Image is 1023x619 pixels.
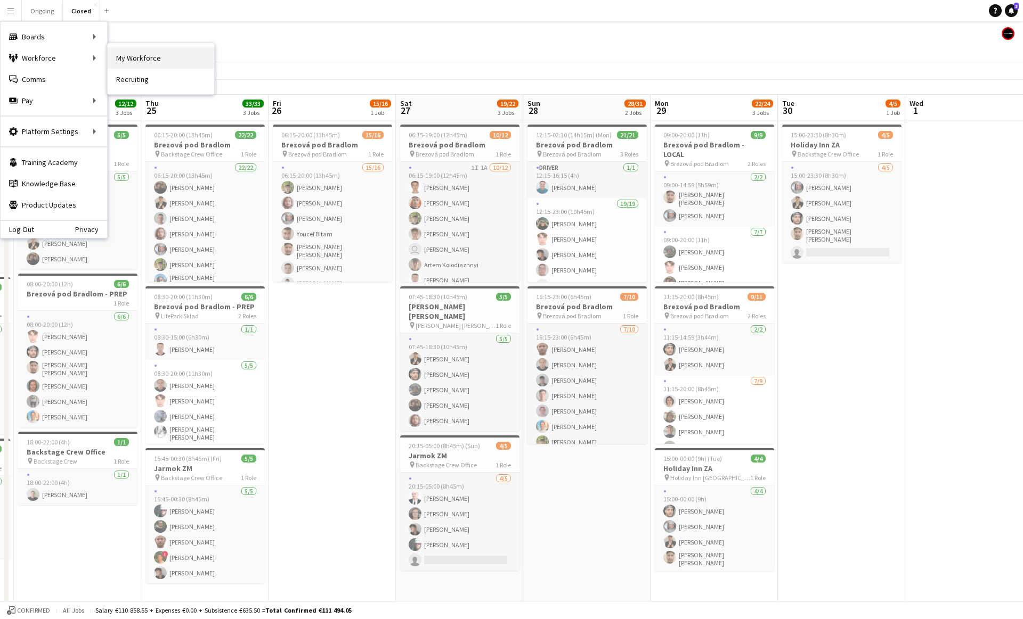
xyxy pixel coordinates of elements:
app-card-role: 7/1016:15-23:00 (6h45m)[PERSON_NAME][PERSON_NAME][PERSON_NAME][PERSON_NAME][PERSON_NAME][PERSON_N... [527,324,647,499]
div: 09:00-20:00 (11h)9/9Brezová pod Bradlom - LOCAL Brezová pod Bradlom2 Roles2/209:00-14:59 (5h59m)[... [655,125,774,282]
a: Log Out [1,225,34,234]
h3: Jarmok ZM [400,451,519,460]
app-job-card: 18:00-22:00 (4h)1/1Backstage Crew Office Backstage Crew1 Role1/118:00-22:00 (4h)[PERSON_NAME] [18,432,137,505]
app-card-role: 5/515:45-00:30 (8h45m)[PERSON_NAME][PERSON_NAME][PERSON_NAME]![PERSON_NAME][PERSON_NAME] [145,485,265,583]
app-job-card: 06:15-20:00 (13h45m)15/16Brezová pod Bradlom Brezová pod Bradlom1 Role15/1606:15-20:00 (13h45m)[P... [273,125,392,282]
span: 29 [653,104,669,117]
app-card-role: 6/608:00-20:00 (12h)[PERSON_NAME][PERSON_NAME][PERSON_NAME] [PERSON_NAME][PERSON_NAME][PERSON_NAM... [18,311,137,427]
app-card-role: 2/209:00-14:59 (5h59m)[PERSON_NAME] [PERSON_NAME][PERSON_NAME] [655,171,774,226]
span: 21/21 [617,131,638,139]
span: Sun [527,98,540,108]
button: Closed [63,1,100,21]
span: Holiday Inn [GEOGRAPHIC_DATA] [670,474,750,482]
app-card-role: 2/211:15-14:59 (3h44m)[PERSON_NAME][PERSON_NAME] [655,324,774,375]
a: My Workforce [108,47,214,69]
app-card-role: 1/118:00-22:00 (4h)[PERSON_NAME] [18,469,137,505]
span: Sat [400,98,412,108]
span: 30 [781,104,794,117]
span: 3 [1014,3,1019,10]
button: Ongoing [22,1,63,21]
div: Platform Settings [1,121,107,142]
div: 3 Jobs [116,109,136,117]
div: 1 Job [886,109,900,117]
span: 4/5 [496,442,511,450]
div: 1 Job [370,109,391,117]
span: Wed [910,98,923,108]
span: 2 Roles [748,160,766,168]
h3: Brezová pod Bradlom [273,140,392,150]
app-card-role: 1/108:30-15:00 (6h30m)[PERSON_NAME] [145,324,265,360]
span: 1 Role [496,461,511,469]
div: 3 Jobs [752,109,773,117]
span: Total Confirmed €111 494.05 [265,606,352,614]
app-job-card: 15:45-00:30 (8h45m) (Fri)5/5Jarmok ZM Backstage Crew Office1 Role5/515:45-00:30 (8h45m)[PERSON_NA... [145,448,265,583]
span: Backstage Crew [34,457,77,465]
span: 12/12 [115,100,136,108]
span: 18:00-22:00 (4h) [27,438,70,446]
app-card-role: 19/1912:15-23:00 (10h45m)[PERSON_NAME][PERSON_NAME][PERSON_NAME][PERSON_NAME][PERSON_NAME] [527,198,647,518]
span: 1 Role [878,150,893,158]
span: 9/9 [751,131,766,139]
span: 22/22 [235,131,256,139]
span: 4/4 [751,455,766,463]
span: 10/12 [490,131,511,139]
span: 5/5 [241,455,256,463]
span: 15/16 [362,131,384,139]
app-job-card: 06:15-19:00 (12h45m)10/12Brezová pod Bradlom Brezová pod Bradlom1 Role1I1A10/1206:15-19:00 (12h45... [400,125,519,282]
app-job-card: 06:15-20:00 (13h45m)22/22Brezová pod Bradlom Backstage Crew Office1 Role22/2206:15-20:00 (13h45m)... [145,125,265,282]
a: Privacy [75,225,107,234]
span: 07:45-18:30 (10h45m) [409,293,467,301]
span: Brezová pod Bradlom [670,160,729,168]
span: 15:00-00:00 (9h) (Tue) [663,455,722,463]
span: 1 Role [113,299,129,307]
span: Brezová pod Bradlom [543,150,602,158]
span: 2 Roles [748,312,766,320]
span: 1 Role [750,474,766,482]
div: 3 Jobs [498,109,518,117]
span: Backstage Crew Office [798,150,859,158]
span: 1 Role [113,457,129,465]
span: 12:15-02:30 (14h15m) (Mon) [536,131,612,139]
span: 7/10 [620,293,638,301]
span: 1 Role [496,150,511,158]
span: 28 [526,104,540,117]
app-card-role: 5/507:45-18:30 (10h45m)[PERSON_NAME][PERSON_NAME][PERSON_NAME][PERSON_NAME][PERSON_NAME] [400,333,519,431]
app-job-card: 07:45-18:30 (10h45m)5/5[PERSON_NAME] [PERSON_NAME] [PERSON_NAME] [PERSON_NAME]1 Role5/507:45-18:3... [400,286,519,431]
a: Recruiting [108,69,214,90]
span: 5/5 [496,293,511,301]
div: Pay [1,90,107,111]
span: 33/33 [242,100,264,108]
app-card-role: Driver1/112:15-16:15 (4h)[PERSON_NAME] [527,162,647,198]
a: 3 [1005,4,1018,17]
app-card-role: 4/515:00-23:30 (8h30m)[PERSON_NAME][PERSON_NAME][PERSON_NAME][PERSON_NAME] [PERSON_NAME] [782,162,902,263]
span: 1 Role [496,321,511,329]
span: 2 Roles [238,312,256,320]
app-card-role: 5/508:30-20:00 (11h30m)[PERSON_NAME][PERSON_NAME][PERSON_NAME][PERSON_NAME] [PERSON_NAME] [145,360,265,461]
div: 16:15-23:00 (6h45m)7/10Brezová pod Bradlom Brezová pod Bradlom1 Role7/1016:15-23:00 (6h45m)[PERSO... [527,286,647,444]
span: Confirmed [17,607,50,614]
span: 28/31 [624,100,646,108]
h3: Brezová pod Bradlom [527,302,647,311]
span: LifePark Sklad [161,312,199,320]
app-card-role: 7/911:15-20:00 (8h45m)[PERSON_NAME][PERSON_NAME][PERSON_NAME][PERSON_NAME] [655,375,774,535]
span: Thu [145,98,159,108]
span: Brezová pod Bradlom [288,150,347,158]
span: [PERSON_NAME] [PERSON_NAME] [416,321,496,329]
span: 4/5 [878,131,893,139]
span: 15/16 [370,100,391,108]
app-job-card: 15:00-00:00 (9h) (Tue)4/4Holiday Inn ZA Holiday Inn [GEOGRAPHIC_DATA]1 Role4/415:00-00:00 (9h)[PE... [655,448,774,571]
div: Salary €110 858.55 + Expenses €0.00 + Subsistence €635.50 = [95,606,352,614]
span: 27 [399,104,412,117]
span: 1 [908,104,923,117]
app-job-card: 08:00-20:00 (12h)6/6Brezová pod Bradlom - PREP1 Role6/608:00-20:00 (12h)[PERSON_NAME][PERSON_NAME... [18,274,137,427]
h3: [PERSON_NAME] [PERSON_NAME] [400,302,519,321]
span: 1 Role [368,150,384,158]
app-job-card: 15:00-23:30 (8h30m)4/5Holiday Inn ZA Backstage Crew Office1 Role4/515:00-23:30 (8h30m)[PERSON_NAM... [782,125,902,263]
